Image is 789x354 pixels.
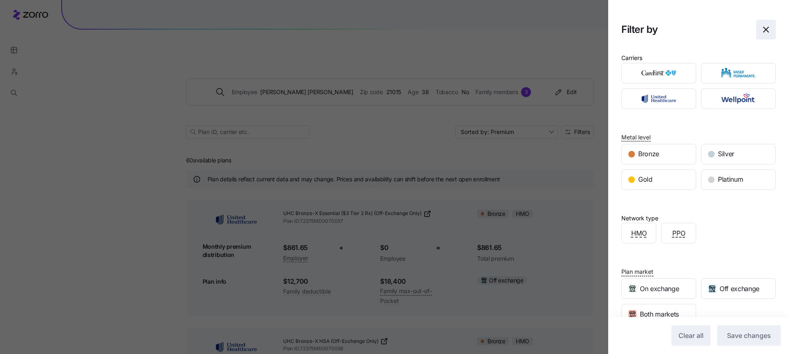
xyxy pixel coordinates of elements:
[629,90,689,107] img: UnitedHealthcare
[671,325,711,346] button: Clear all
[678,331,704,340] span: Clear all
[720,284,759,294] span: Off exchange
[631,228,647,238] span: HMO
[621,268,653,276] span: Plan market
[708,90,769,107] img: Wellpoint
[672,228,685,238] span: PPO
[621,23,750,36] h1: Filter by
[638,149,659,159] span: Bronze
[640,284,679,294] span: On exchange
[640,309,679,319] span: Both markets
[629,65,689,81] img: CareFirst BlueCross BlueShield
[708,65,769,81] img: Kaiser Permanente
[718,174,743,185] span: Platinum
[638,174,653,185] span: Gold
[621,214,658,223] div: Network type
[621,133,651,141] span: Metal level
[718,149,734,159] span: Silver
[727,331,771,340] span: Save changes
[717,325,781,346] button: Save changes
[621,53,642,62] div: Carriers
